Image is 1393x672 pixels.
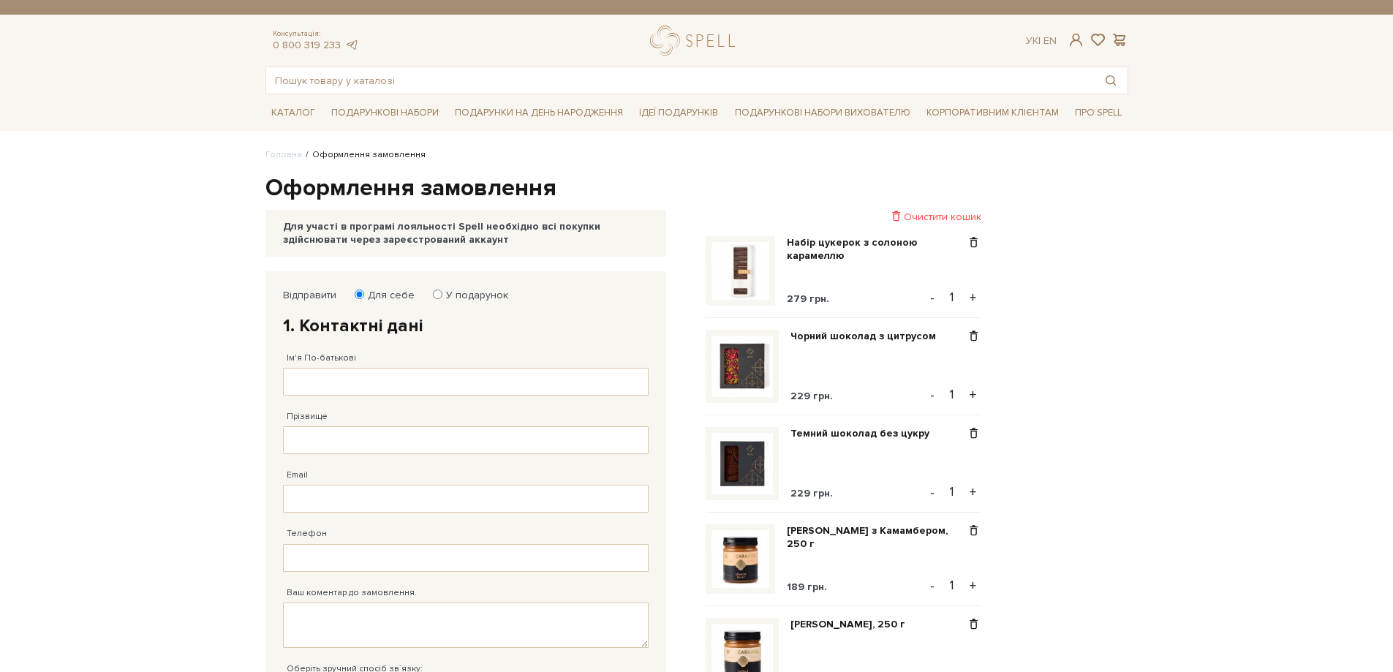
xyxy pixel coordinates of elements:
a: Чорний шоколад з цитрусом [790,330,947,343]
img: Карамель з Камамбером, 250 г [711,530,769,588]
a: Ідеї подарунків [633,102,724,124]
div: Ук [1026,34,1057,48]
label: Телефон [287,527,327,540]
input: Для себе [355,290,364,299]
li: Оформлення замовлення [302,148,426,162]
a: Набір цукерок з солоною карамеллю [787,236,966,263]
input: У подарунок [433,290,442,299]
h2: 1. Контактні дані [283,314,649,337]
button: - [925,575,940,597]
a: Головна [265,149,302,160]
span: | [1038,34,1041,47]
a: Корпоративним клієнтам [921,100,1065,125]
a: logo [650,26,741,56]
a: En [1043,34,1057,47]
label: Для себе [358,289,415,302]
label: Відправити [283,289,336,302]
label: Ваш коментар до замовлення. [287,586,417,600]
a: Подарунки на День народження [449,102,629,124]
a: [PERSON_NAME], 250 г [790,618,916,631]
span: 189 грн. [787,581,827,593]
button: + [964,575,981,597]
label: Прізвище [287,410,328,423]
div: Очистити кошик [706,210,981,224]
a: Темний шоколад без цукру [790,427,940,440]
img: Темний шоколад без цукру [711,433,773,494]
a: Подарункові набори [325,102,445,124]
img: Набір цукерок з солоною карамеллю [711,242,769,300]
span: 279 грн. [787,292,829,305]
a: telegram [344,39,359,51]
a: [PERSON_NAME] з Камамбером, 250 г [787,524,966,551]
button: - [925,481,940,503]
button: + [964,384,981,406]
button: - [925,384,940,406]
a: Каталог [265,102,321,124]
label: Email [287,469,308,482]
label: У подарунок [437,289,508,302]
button: + [964,481,981,503]
img: Чорний шоколад з цитрусом [711,336,773,397]
span: Консультація: [273,29,359,39]
a: Подарункові набори вихователю [729,100,916,125]
div: Для участі в програмі лояльності Spell необхідно всі покупки здійснювати через зареєстрований акк... [283,220,649,246]
button: Пошук товару у каталозі [1094,67,1128,94]
input: Пошук товару у каталозі [266,67,1094,94]
span: 229 грн. [790,390,833,402]
a: 0 800 319 233 [273,39,341,51]
a: Про Spell [1069,102,1128,124]
h1: Оформлення замовлення [265,173,1128,204]
button: - [925,287,940,309]
button: + [964,287,981,309]
span: 229 грн. [790,487,833,499]
label: Ім'я По-батькові [287,352,356,365]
